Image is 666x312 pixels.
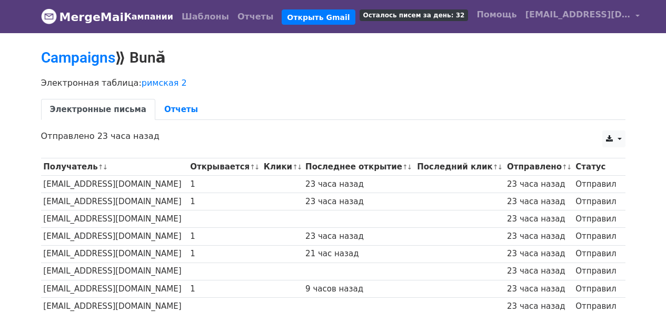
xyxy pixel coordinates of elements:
[507,214,565,224] font: 23 часа назад
[190,249,195,258] font: 1
[190,179,195,189] font: 1
[50,105,146,114] font: Электронные письма
[507,197,565,206] font: 23 часа назад
[250,163,255,171] a: ↑
[41,6,112,28] a: MergeMail
[507,232,565,241] font: 23 часа назад
[41,131,160,141] font: Отправлено 23 часа назад
[521,4,644,29] a: [EMAIL_ADDRESS][DOMAIN_NAME]
[407,163,413,171] a: ↓
[575,162,605,172] font: Статус
[305,249,359,258] font: 21 час назад
[115,49,166,66] font: ⟫ Bună
[264,162,292,172] font: Клики
[43,179,181,189] font: [EMAIL_ADDRESS][DOMAIN_NAME]
[155,99,207,120] a: Отчеты
[43,197,181,206] font: [EMAIL_ADDRESS][DOMAIN_NAME]
[190,162,250,172] font: Открывается
[43,284,181,294] font: [EMAIL_ADDRESS][DOMAIN_NAME]
[190,197,195,206] font: 1
[59,11,128,24] font: MergeMail
[575,214,616,224] font: Отправил
[43,232,181,241] font: [EMAIL_ADDRESS][DOMAIN_NAME]
[233,6,277,27] a: Отчеты
[507,249,565,258] font: 23 часа назад
[355,4,473,25] a: Осталось писем за день: 32
[43,249,181,258] font: [EMAIL_ADDRESS][DOMAIN_NAME]
[507,162,562,172] font: Отправлено
[282,9,355,25] a: Открыть Gmail
[493,163,499,171] a: ↑
[43,162,97,172] font: Получатель
[507,179,565,189] font: 23 часа назад
[575,301,616,311] font: Отправил
[297,163,303,171] a: ↓
[575,249,616,258] font: Отправил
[417,162,493,172] font: Последний клик
[305,197,364,206] font: 23 часа назад
[476,9,516,19] font: Помощь
[305,179,364,189] font: 23 часа назад
[43,301,181,311] font: [EMAIL_ADDRESS][DOMAIN_NAME]
[575,232,616,241] font: Отправил
[507,301,565,311] font: 23 часа назад
[292,163,298,171] a: ↑
[575,266,616,276] font: Отправил
[164,105,198,114] font: Отчеты
[125,12,173,22] font: Кампании
[472,4,521,25] a: Помощь
[507,266,565,276] font: 23 часа назад
[121,6,177,27] a: Кампании
[41,49,115,66] a: Campaigns
[142,78,187,88] a: римская 2
[575,179,616,189] font: Отправил
[507,284,565,294] font: 23 часа назад
[305,162,402,172] font: Последнее открытие
[41,8,57,24] img: Логотип MergeMail
[98,163,104,171] a: ↑
[41,99,155,120] a: Электронные письма
[497,163,503,171] a: ↓
[41,78,142,88] font: Электронная таблица:
[402,163,408,171] a: ↑
[287,13,350,21] font: Открыть Gmail
[575,284,616,294] font: Отправил
[190,232,195,241] font: 1
[305,232,364,241] font: 23 часа назад
[575,197,616,206] font: Отправил
[102,163,108,171] a: ↓
[254,163,260,171] a: ↓
[566,163,572,171] a: ↓
[182,12,229,22] font: Шаблоны
[43,266,181,276] font: [EMAIL_ADDRESS][DOMAIN_NAME]
[363,12,465,19] font: Осталось писем за день: 32
[177,6,233,27] a: Шаблоны
[43,214,181,224] font: [EMAIL_ADDRESS][DOMAIN_NAME]
[305,284,363,294] font: 9 часов назад
[237,12,273,22] font: Отчеты
[190,284,195,294] font: 1
[562,163,568,171] a: ↑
